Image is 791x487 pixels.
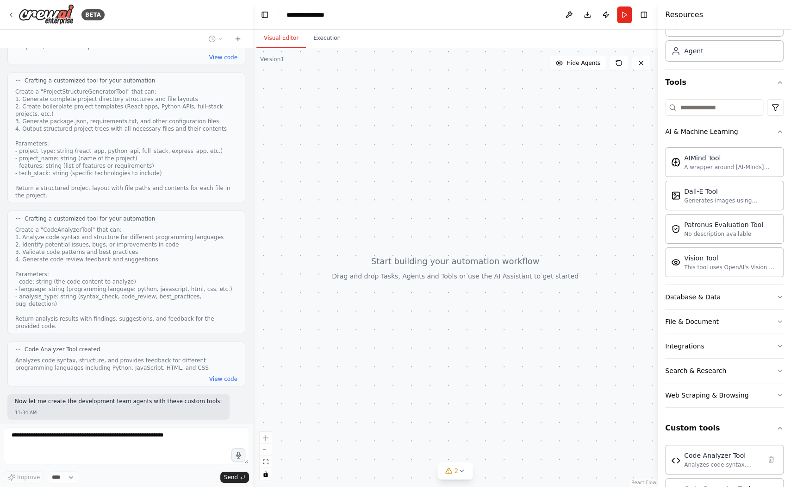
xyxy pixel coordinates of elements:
[15,226,237,330] div: Create a "CodeAnalyzerTool" that can: 1. Analyze code syntax and structure for different programm...
[209,54,237,61] button: View code
[25,215,155,222] span: Crafting a customized tool for your automation
[19,4,74,25] img: Logo
[260,468,272,480] button: toggle interactivity
[684,187,778,196] div: Dall-E Tool
[665,127,738,136] div: AI & Machine Learning
[25,77,155,84] span: Crafting a customized tool for your automation
[437,462,473,480] button: 2
[684,197,778,204] div: Generates images using OpenAI's Dall-E model.
[258,8,271,21] button: Hide left sidebar
[205,33,227,44] button: Switch to previous chat
[287,10,333,19] nav: breadcrumb
[684,451,761,460] div: Code Analyzer Tool
[684,461,761,468] div: Analyzes code syntax, structure, and provides feedback for different programming languages includ...
[665,144,784,285] div: AI & Machine Learning
[81,9,105,20] div: BETA
[567,59,600,67] span: Hide Agents
[25,346,100,353] span: Code Analyzer Tool created
[256,29,306,48] button: Visual Editor
[15,357,237,372] div: Analyzes code syntax, structure, and provides feedback for different programming languages includ...
[665,12,784,69] div: Crew
[230,33,245,44] button: Start a new chat
[665,415,784,441] button: Custom tools
[260,432,272,480] div: React Flow controls
[15,398,222,405] p: Now let me create the development team agents with these custom tools:
[671,258,680,267] img: VisionTool
[665,120,784,144] button: AI & Machine Learning
[665,285,784,309] button: Database & Data
[550,56,606,70] button: Hide Agents
[231,448,245,462] button: Click to speak your automation idea
[671,158,680,167] img: AIMindTool
[260,444,272,456] button: zoom out
[665,342,704,351] div: Integrations
[15,88,237,199] div: Create a "ProjectStructureGeneratorTool" that can: 1. Generate complete project directory structu...
[306,29,348,48] button: Execution
[684,253,778,263] div: Vision Tool
[684,164,778,171] div: A wrapper around [AI-Minds]([URL][DOMAIN_NAME]). Useful for when you need answers to questions fr...
[671,191,680,200] img: DallETool
[684,46,703,56] div: Agent
[665,9,703,20] h4: Resources
[260,456,272,468] button: fit view
[665,334,784,358] button: Integrations
[665,292,721,302] div: Database & Data
[209,375,237,383] button: View code
[665,366,726,375] div: Search & Research
[665,359,784,383] button: Search & Research
[631,480,656,485] a: React Flow attribution
[671,224,680,234] img: PatronusEvalTool
[665,310,784,334] button: File & Document
[15,409,222,416] div: 11:34 AM
[684,153,778,163] div: AIMind Tool
[665,391,748,400] div: Web Scraping & Browsing
[684,264,778,271] div: This tool uses OpenAI's Vision API to describe the contents of an image.
[665,317,719,326] div: File & Document
[454,466,458,475] span: 2
[665,383,784,407] button: Web Scraping & Browsing
[665,95,784,415] div: Tools
[671,456,680,465] img: Code Analyzer Tool
[220,472,249,483] button: Send
[637,8,650,21] button: Hide right sidebar
[684,230,763,238] div: No description available
[17,474,40,481] span: Improve
[665,70,784,95] button: Tools
[765,453,778,466] button: Delete tool
[224,474,238,481] span: Send
[4,471,44,483] button: Improve
[260,56,284,63] div: Version 1
[684,220,763,229] div: Patronus Evaluation Tool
